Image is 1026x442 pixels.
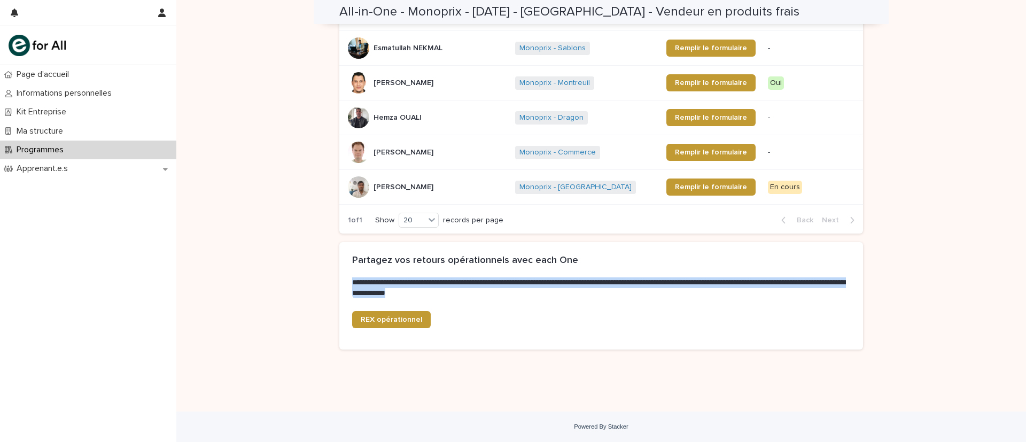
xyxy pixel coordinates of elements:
span: Remplir le formulaire [675,114,747,121]
tr: Hemza OUALIHemza OUALI Monoprix - Dragon Remplir le formulaire- [339,100,863,135]
tr: [PERSON_NAME][PERSON_NAME] Monoprix - Montreuil Remplir le formulaireOui [339,66,863,100]
p: - [768,113,846,122]
tr: [PERSON_NAME][PERSON_NAME] Monoprix - [GEOGRAPHIC_DATA] Remplir le formulaireEn cours [339,170,863,205]
p: Ma structure [12,126,72,136]
span: Remplir le formulaire [675,183,747,191]
a: Monoprix - Dragon [519,113,584,122]
span: Remplir le formulaire [675,149,747,156]
a: Remplir le formulaire [666,179,756,196]
a: Remplir le formulaire [666,40,756,57]
span: Back [790,216,813,224]
span: Remplir le formulaire [675,44,747,52]
p: [PERSON_NAME] [374,76,436,88]
tr: [PERSON_NAME][PERSON_NAME] Monoprix - Commerce Remplir le formulaire- [339,135,863,170]
button: Next [818,215,863,225]
a: Monoprix - Sablons [519,44,586,53]
button: Back [773,215,818,225]
h2: All-in-One - Monoprix - [DATE] - [GEOGRAPHIC_DATA] - Vendeur en produits frais [339,4,799,20]
span: Remplir le formulaire [675,79,747,87]
p: - [768,44,846,53]
div: 20 [399,215,425,226]
p: Show [375,216,394,225]
p: [PERSON_NAME] [374,181,436,192]
span: REX opérationnel [361,316,422,323]
p: Hemza OUALI [374,111,424,122]
a: Monoprix - Commerce [519,148,596,157]
a: Remplir le formulaire [666,109,756,126]
span: Next [822,216,845,224]
a: Powered By Stacker [574,423,628,430]
a: Remplir le formulaire [666,74,756,91]
div: En cours [768,181,802,194]
a: REX opérationnel [352,311,431,328]
a: Monoprix - Montreuil [519,79,590,88]
a: Monoprix - [GEOGRAPHIC_DATA] [519,183,632,192]
p: - [768,148,846,157]
p: Apprenant.e.s [12,164,76,174]
h2: Partagez vos retours opérationnels avec each One [352,255,578,267]
tr: Esmatullah NEKMALEsmatullah NEKMAL Monoprix - Sablons Remplir le formulaire- [339,31,863,66]
p: records per page [443,216,503,225]
p: Programmes [12,145,72,155]
img: mHINNnv7SNCQZijbaqql [9,35,66,56]
a: Remplir le formulaire [666,144,756,161]
p: Esmatullah NEKMAL [374,42,445,53]
p: Page d'accueil [12,69,77,80]
p: 1 of 1 [339,207,371,234]
div: Oui [768,76,784,90]
p: Informations personnelles [12,88,120,98]
p: Kit Entreprise [12,107,75,117]
p: [PERSON_NAME] [374,146,436,157]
